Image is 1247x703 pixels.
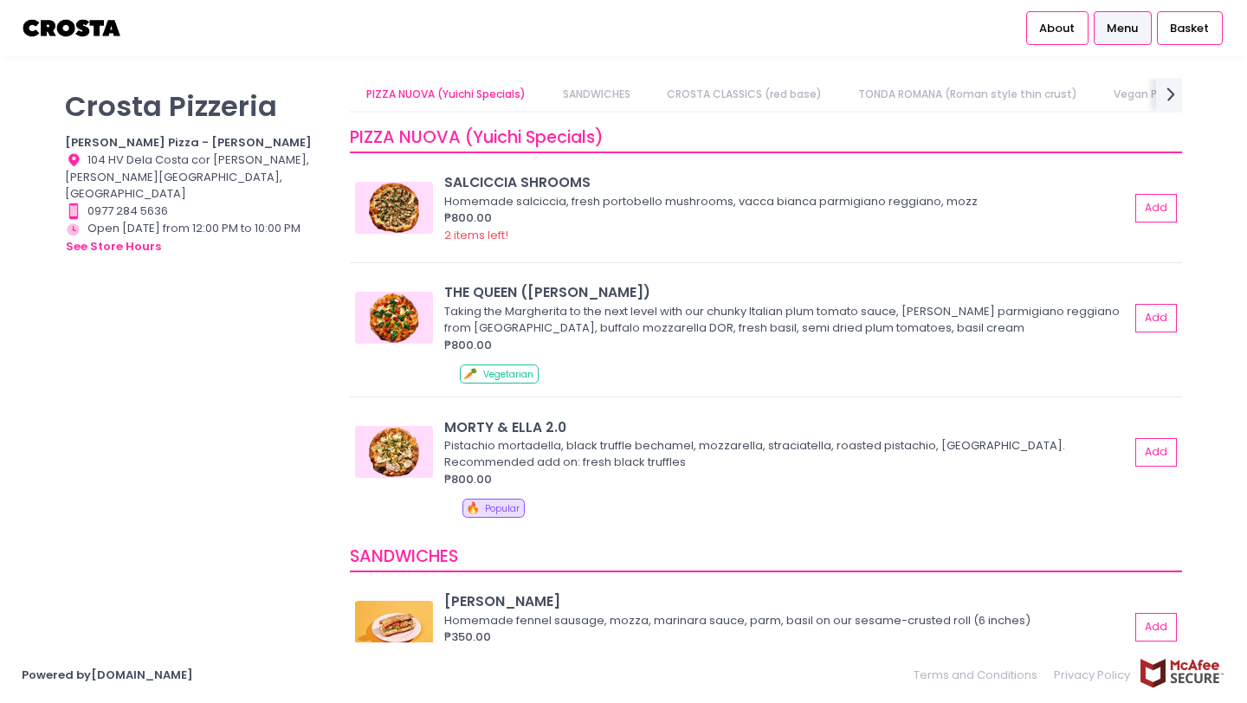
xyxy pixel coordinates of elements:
div: [PERSON_NAME] [444,591,1129,611]
span: 2 items left! [444,227,508,243]
a: Powered by[DOMAIN_NAME] [22,667,193,683]
span: About [1039,20,1075,37]
button: Add [1135,613,1177,642]
div: Homemade fennel sausage, mozza, marinara sauce, parm, basil on our sesame-crusted roll (6 inches) [444,612,1124,629]
div: Taking the Margherita to the next level with our chunky Italian plum tomato sauce, [PERSON_NAME] ... [444,303,1124,337]
p: Crosta Pizzeria [65,89,328,123]
div: ₱800.00 [444,337,1129,354]
button: Add [1135,304,1177,332]
a: SANDWICHES [546,78,647,111]
button: Add [1135,194,1177,223]
img: HOAGIE ROLL [355,601,433,653]
b: [PERSON_NAME] Pizza - [PERSON_NAME] [65,134,312,151]
a: Privacy Policy [1046,658,1140,692]
div: 104 HV Dela Costa cor [PERSON_NAME], [PERSON_NAME][GEOGRAPHIC_DATA], [GEOGRAPHIC_DATA] [65,152,328,203]
span: Menu [1107,20,1138,37]
a: TONDA ROMANA (Roman style thin crust) [842,78,1095,111]
img: MORTY & ELLA 2.0 [355,426,433,478]
a: Menu [1094,11,1152,44]
img: THE QUEEN (Margherita) [355,292,433,344]
img: logo [22,13,123,43]
a: CROSTA CLASSICS (red base) [649,78,838,111]
span: PIZZA NUOVA (Yuichi Specials) [350,126,604,149]
span: Popular [485,502,520,515]
div: 0977 284 5636 [65,203,328,220]
div: Pistachio mortadella, black truffle bechamel, mozzarella, straciatella, roasted pistachio, [GEOGR... [444,437,1124,471]
a: Vegan Pizza [1097,78,1196,111]
span: 🥕 [463,365,477,382]
div: SALCICCIA SHROOMS [444,172,1129,192]
span: Vegetarian [483,368,533,381]
span: 🔥 [466,500,480,516]
div: THE QUEEN ([PERSON_NAME]) [444,282,1129,302]
img: SALCICCIA SHROOMS [355,182,433,234]
a: About [1026,11,1089,44]
div: ₱800.00 [444,210,1129,227]
div: Open [DATE] from 12:00 PM to 10:00 PM [65,220,328,256]
div: ₱350.00 [444,629,1129,646]
div: Homemade salciccia, fresh portobello mushrooms, vacca bianca parmigiano reggiano, mozz [444,193,1124,210]
a: Terms and Conditions [914,658,1046,692]
button: see store hours [65,237,162,256]
span: Basket [1170,20,1209,37]
button: Add [1135,438,1177,467]
div: MORTY & ELLA 2.0 [444,417,1129,437]
div: ₱800.00 [444,471,1129,488]
span: SANDWICHES [350,545,458,568]
a: PIZZA NUOVA (Yuichi Specials) [350,78,543,111]
img: mcafee-secure [1139,658,1225,688]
